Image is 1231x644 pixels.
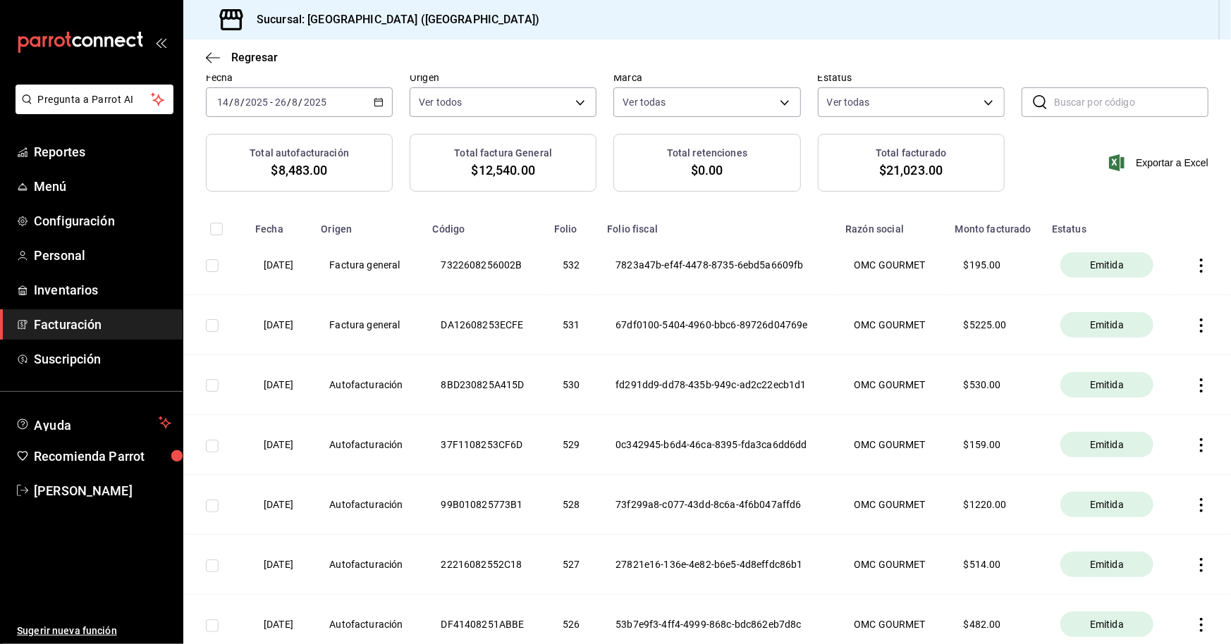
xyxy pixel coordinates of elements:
[1043,214,1175,235] th: Estatus
[312,295,424,355] th: Factura general
[947,415,1043,475] th: $ 159.00
[472,161,535,180] span: $12,540.00
[419,95,462,109] span: Ver todos
[34,211,171,230] span: Configuración
[947,535,1043,595] th: $ 514.00
[274,97,287,108] input: --
[206,73,393,83] label: Fecha
[38,92,152,107] span: Pregunta a Parrot AI
[947,295,1043,355] th: $ 5225.00
[424,295,546,355] th: DA12608253ECFE
[247,415,312,475] th: [DATE]
[10,102,173,117] a: Pregunta a Parrot AI
[247,355,312,415] th: [DATE]
[1084,318,1129,332] span: Emitida
[312,355,424,415] th: Autofacturación
[155,37,166,48] button: open_drawer_menu
[303,97,327,108] input: ----
[818,73,1005,83] label: Estatus
[216,97,229,108] input: --
[424,415,546,475] th: 37F1108253CF6D
[34,246,171,265] span: Personal
[292,97,299,108] input: --
[299,97,303,108] span: /
[250,146,349,161] h3: Total autofacturación
[613,73,800,83] label: Marca
[312,475,424,535] th: Autofacturación
[599,295,837,355] th: 67df0100-5404-4960-bbc6-89726d04769e
[410,73,596,83] label: Origen
[17,624,171,638] span: Sugerir nueva función
[599,355,837,415] th: fd291dd9-dd78-435b-949c-ad2c22ecb1d1
[1084,557,1129,571] span: Emitida
[16,85,173,114] button: Pregunta a Parrot AI
[312,535,424,595] th: Autofacturación
[1084,497,1129,512] span: Emitida
[245,11,539,28] h3: Sucursal: [GEOGRAPHIC_DATA] ([GEOGRAPHIC_DATA])
[270,97,273,108] span: -
[312,415,424,475] th: Autofacturación
[876,146,946,161] h3: Total facturado
[827,95,870,109] span: Ver todas
[546,355,599,415] th: 530
[947,235,1043,295] th: $ 195.00
[287,97,291,108] span: /
[667,146,747,161] h3: Total retenciones
[312,235,424,295] th: Factura general
[947,355,1043,415] th: $ 530.00
[229,97,233,108] span: /
[247,235,312,295] th: [DATE]
[837,535,946,595] th: OMC GOURMET
[454,146,552,161] h3: Total factura General
[34,280,171,299] span: Inventarios
[947,214,1043,235] th: Monto facturado
[837,235,946,295] th: OMC GOURMET
[599,415,837,475] th: 0c342945-b6d4-46ca-8395-fda3ca6dd6dd
[546,235,599,295] th: 532
[691,161,723,180] span: $0.00
[837,355,946,415] th: OMC GOURMET
[837,475,946,535] th: OMC GOURMET
[947,475,1043,535] th: $ 1220.00
[837,214,946,235] th: Razón social
[546,475,599,535] th: 528
[34,481,171,500] span: [PERSON_NAME]
[247,535,312,595] th: [DATE]
[34,414,153,431] span: Ayuda
[879,161,943,180] span: $21,023.00
[231,51,278,64] span: Regresar
[546,295,599,355] th: 531
[837,415,946,475] th: OMC GOURMET
[546,535,599,595] th: 527
[1084,258,1129,272] span: Emitida
[240,97,245,108] span: /
[424,535,546,595] th: 22216082552C18
[599,235,837,295] th: 7823a47b-ef4f-4478-8735-6ebd5a6609fb
[424,235,546,295] th: 7322608256002B
[34,447,171,466] span: Recomienda Parrot
[247,295,312,355] th: [DATE]
[34,349,171,369] span: Suscripción
[34,142,171,161] span: Reportes
[623,95,666,109] span: Ver todas
[1084,617,1129,631] span: Emitida
[837,295,946,355] th: OMC GOURMET
[424,214,546,235] th: Código
[546,214,599,235] th: Folio
[1054,88,1208,116] input: Buscar por código
[1112,154,1208,171] button: Exportar a Excel
[424,355,546,415] th: 8BD230825A415D
[271,161,328,180] span: $8,483.00
[245,97,269,108] input: ----
[247,214,312,235] th: Fecha
[599,535,837,595] th: 27821e16-136e-4e82-b6e5-4d8effdc86b1
[247,475,312,535] th: [DATE]
[599,214,837,235] th: Folio fiscal
[1084,438,1129,452] span: Emitida
[546,415,599,475] th: 529
[34,315,171,334] span: Facturación
[206,51,278,64] button: Regresar
[312,214,424,235] th: Origen
[599,475,837,535] th: 73f299a8-c077-43dd-8c6a-4f6b047affd6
